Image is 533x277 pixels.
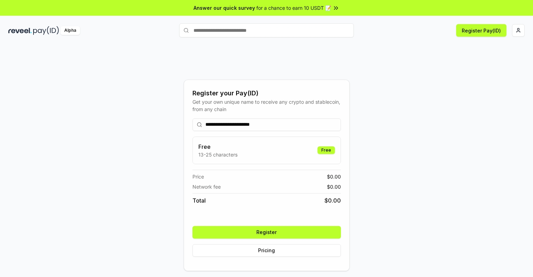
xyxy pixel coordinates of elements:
[8,26,32,35] img: reveel_dark
[192,173,204,180] span: Price
[192,88,341,98] div: Register your Pay(ID)
[192,244,341,257] button: Pricing
[456,24,506,37] button: Register Pay(ID)
[256,4,331,12] span: for a chance to earn 10 USDT 📝
[327,173,341,180] span: $ 0.00
[198,151,238,158] p: 13-25 characters
[192,98,341,113] div: Get your own unique name to receive any crypto and stablecoin, from any chain
[327,183,341,190] span: $ 0.00
[192,226,341,239] button: Register
[33,26,59,35] img: pay_id
[324,196,341,205] span: $ 0.00
[317,146,335,154] div: Free
[192,183,221,190] span: Network fee
[198,143,238,151] h3: Free
[192,196,206,205] span: Total
[60,26,80,35] div: Alpha
[194,4,255,12] span: Answer our quick survey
